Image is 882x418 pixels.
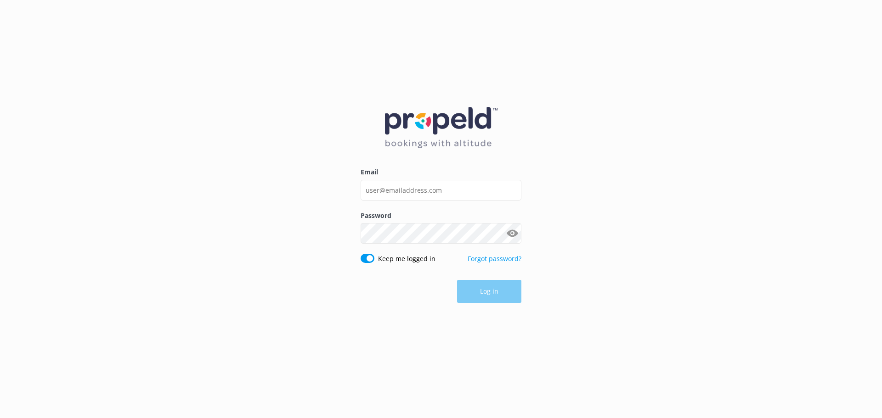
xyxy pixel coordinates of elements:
label: Email [361,167,521,177]
label: Password [361,211,521,221]
input: user@emailaddress.com [361,180,521,201]
button: Show password [503,224,521,243]
label: Keep me logged in [378,254,435,264]
img: 12-1677471078.png [385,107,498,149]
a: Forgot password? [468,254,521,263]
